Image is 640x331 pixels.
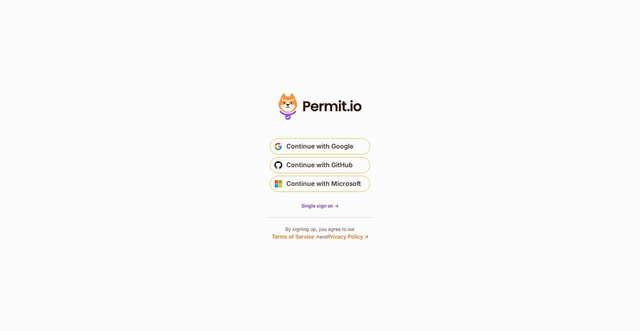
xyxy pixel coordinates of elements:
span: Continue with GitHub [286,160,353,171]
span: Single sign on -> [301,203,339,209]
a: Privacy Policy ↗ [328,233,368,240]
a: Single sign on -> [301,203,339,209]
button: Continue with GitHub [270,157,370,173]
span: Continue with Microsoft [286,179,361,189]
button: Continue with Microsoft [270,176,370,192]
a: Terms of Service ↗ [272,233,319,240]
button: Continue with Google [270,138,370,154]
p: By signing up, you agree to our and [272,226,368,241]
span: Continue with Google [286,141,353,152]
